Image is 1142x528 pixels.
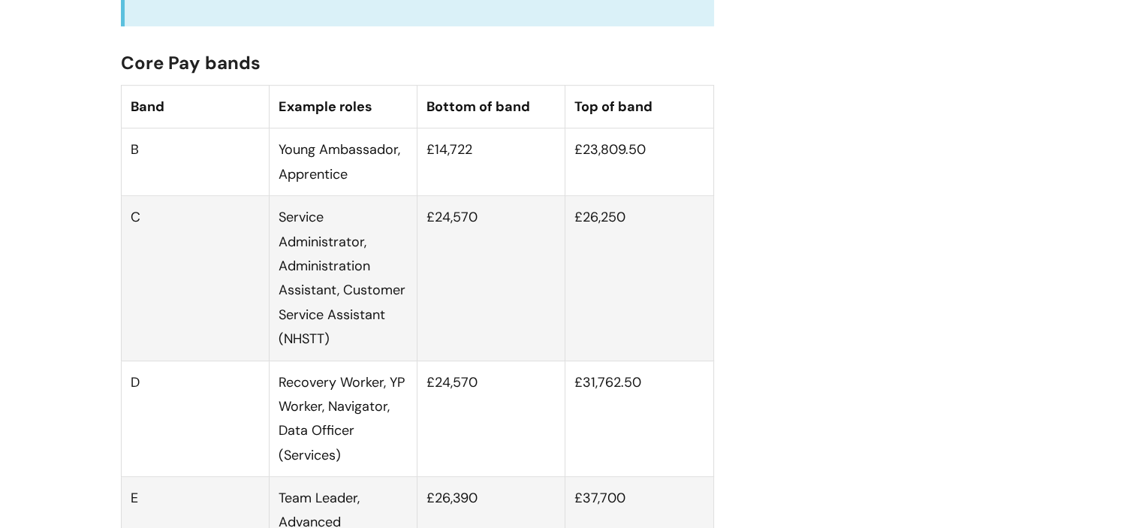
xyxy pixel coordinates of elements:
[417,85,565,128] th: Bottom of band
[417,196,565,361] td: £24,570
[269,196,417,361] td: Service Administrator, Administration Assistant, Customer Service Assistant (NHSTT)
[121,51,261,74] span: Core Pay bands
[417,128,565,196] td: £14,722
[269,128,417,196] td: Young Ambassador, Apprentice
[417,361,565,477] td: £24,570
[121,361,269,477] td: D
[565,196,713,361] td: £26,250
[121,85,269,128] th: Band
[565,85,713,128] th: Top of band
[121,128,269,196] td: B
[269,361,417,477] td: Recovery Worker, YP Worker, Navigator, Data Officer (Services)
[565,128,713,196] td: £23,809.50
[121,196,269,361] td: C
[565,361,713,477] td: £31,762.50
[269,85,417,128] th: Example roles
